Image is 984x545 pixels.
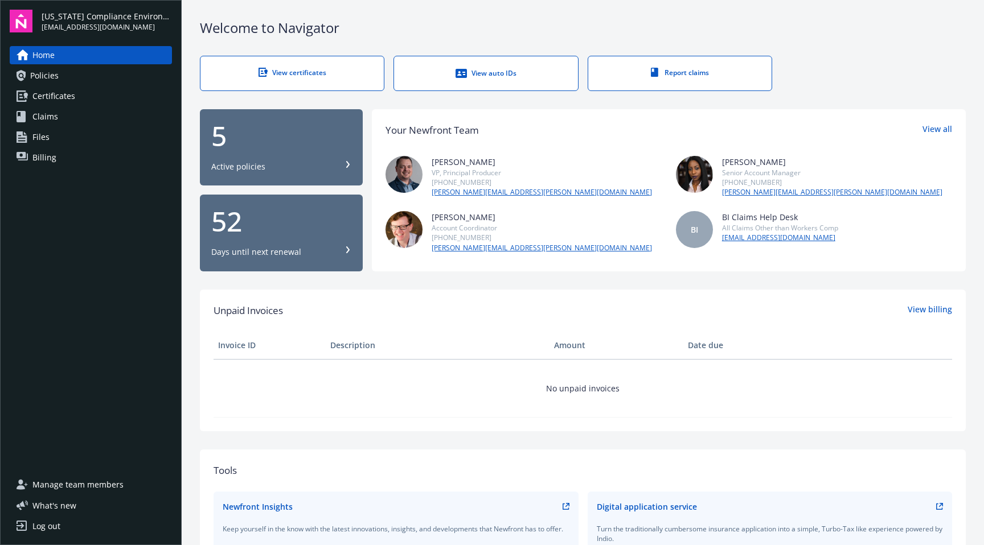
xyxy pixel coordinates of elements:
span: Policies [30,67,59,85]
div: Keep yourself in the know with the latest innovations, insights, and developments that Newfront h... [223,524,569,534]
div: Account Coordinator [432,223,652,233]
button: What's new [10,499,95,511]
div: BI Claims Help Desk [722,211,838,223]
img: photo [386,211,423,248]
div: Digital application service [597,501,697,513]
div: Welcome to Navigator [200,18,966,38]
a: View certificates [200,56,384,91]
div: Your Newfront Team [386,123,479,138]
button: [US_STATE] Compliance Environmental, LLC[EMAIL_ADDRESS][DOMAIN_NAME] [42,10,172,32]
button: 52Days until next renewal [200,195,363,271]
a: [PERSON_NAME][EMAIL_ADDRESS][PERSON_NAME][DOMAIN_NAME] [722,187,942,197]
img: photo [676,156,713,193]
a: [EMAIL_ADDRESS][DOMAIN_NAME] [722,233,838,243]
button: 5Active policies [200,109,363,186]
a: Manage team members [10,476,172,494]
a: Certificates [10,87,172,105]
div: [PERSON_NAME] [722,156,942,168]
div: Report claims [611,68,749,77]
a: [PERSON_NAME][EMAIL_ADDRESS][PERSON_NAME][DOMAIN_NAME] [432,243,652,253]
span: Claims [32,108,58,126]
img: photo [386,156,423,193]
a: Policies [10,67,172,85]
th: Description [326,332,550,359]
div: Log out [32,517,60,535]
td: No unpaid invoices [214,359,952,417]
span: BI [691,224,698,236]
span: Unpaid Invoices [214,303,283,318]
span: [US_STATE] Compliance Environmental, LLC [42,10,172,22]
div: 5 [211,122,351,150]
div: [PHONE_NUMBER] [432,233,652,242]
span: Billing [32,148,56,167]
a: View auto IDs [393,56,578,91]
span: Manage team members [32,476,124,494]
a: Files [10,128,172,146]
a: Billing [10,148,172,167]
th: Invoice ID [214,332,326,359]
div: [PHONE_NUMBER] [432,177,652,187]
th: Amount [550,332,684,359]
div: [PHONE_NUMBER] [722,177,942,187]
div: [PERSON_NAME] [432,211,652,223]
a: Home [10,46,172,64]
span: Certificates [32,87,75,105]
div: Newfront Insights [223,501,293,513]
div: View certificates [223,68,361,77]
div: VP, Principal Producer [432,168,652,177]
a: Claims [10,108,172,126]
th: Date due [683,332,796,359]
div: View auto IDs [417,68,555,79]
div: Days until next renewal [211,246,301,258]
div: Active policies [211,161,265,172]
div: Tools [214,463,952,478]
span: What ' s new [32,499,76,511]
a: View billing [908,303,952,318]
a: Report claims [588,56,772,91]
a: [PERSON_NAME][EMAIL_ADDRESS][PERSON_NAME][DOMAIN_NAME] [432,187,652,197]
span: Files [32,128,50,146]
span: [EMAIL_ADDRESS][DOMAIN_NAME] [42,22,172,32]
span: Home [32,46,55,64]
div: Turn the traditionally cumbersome insurance application into a simple, Turbo-Tax like experience ... [597,524,944,543]
a: View all [922,123,952,138]
div: All Claims Other than Workers Comp [722,223,838,233]
div: 52 [211,208,351,235]
div: [PERSON_NAME] [432,156,652,168]
div: Senior Account Manager [722,168,942,177]
img: navigator-logo.svg [10,10,32,32]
